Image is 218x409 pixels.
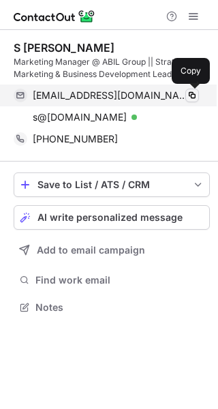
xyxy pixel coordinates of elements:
span: Notes [35,301,204,314]
span: [PHONE_NUMBER] [33,133,118,145]
div: Save to List / ATS / CRM [37,179,186,190]
img: ContactOut v5.3.10 [14,8,95,25]
span: AI write personalized message [37,212,183,223]
span: s@[DOMAIN_NAME] [33,111,127,123]
span: Find work email [35,274,204,286]
span: [EMAIL_ADDRESS][DOMAIN_NAME] [33,89,189,102]
div: Marketing Manager @ ABIL Group || Strategic Marketing & Business Development Leader || Digital Tr... [14,56,210,80]
button: Notes [14,298,210,317]
span: Add to email campaign [37,245,145,256]
button: Add to email campaign [14,238,210,262]
div: S [PERSON_NAME] [14,41,114,55]
button: Find work email [14,271,210,290]
button: AI write personalized message [14,205,210,230]
button: save-profile-one-click [14,172,210,197]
